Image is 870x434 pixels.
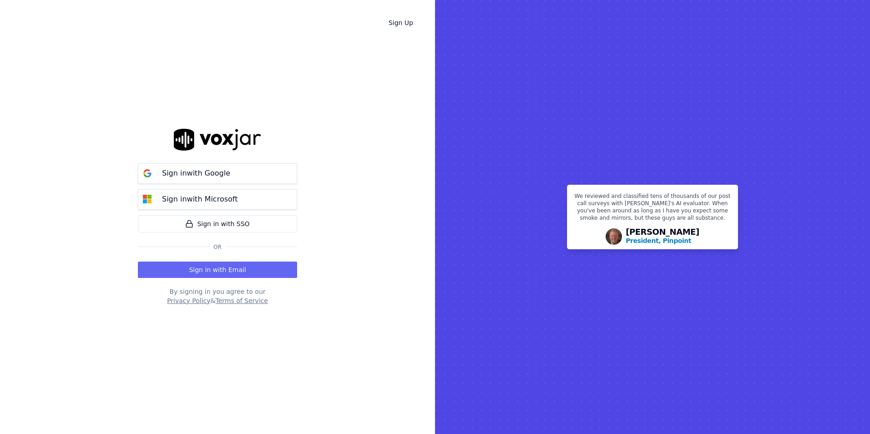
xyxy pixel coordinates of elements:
div: [PERSON_NAME] [626,228,699,245]
button: Terms of Service [215,296,268,305]
p: We reviewed and classified tens of thousands of our post call surveys with [PERSON_NAME]'s AI eva... [573,192,732,225]
a: Sign Up [381,15,420,31]
button: Sign inwith Microsoft [138,189,297,210]
img: logo [174,129,261,150]
img: Avatar [606,228,622,245]
img: microsoft Sign in button [138,190,157,208]
p: Sign in with Microsoft [162,194,238,205]
p: Sign in with Google [162,168,230,179]
button: Sign in with Email [138,262,297,278]
p: President, Pinpoint [626,236,691,245]
div: By signing in you agree to our & [138,287,297,305]
img: google Sign in button [138,164,157,182]
a: Sign in with SSO [138,215,297,232]
button: Sign inwith Google [138,163,297,184]
span: Or [210,243,225,251]
button: Privacy Policy [167,296,210,305]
